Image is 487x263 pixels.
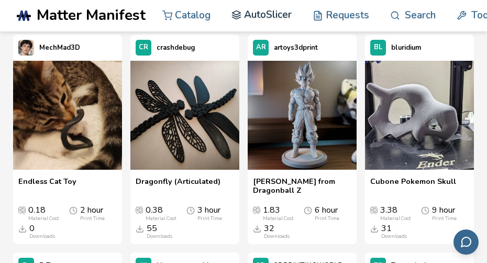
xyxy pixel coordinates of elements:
a: Endless Cat Toy [18,177,76,195]
a: Cubone Pokemon Skull [370,177,456,195]
div: Downloads [147,233,172,239]
div: 3 hour [197,205,222,221]
span: Downloads [253,224,261,233]
span: Average Print Time [304,205,312,215]
span: Average Print Time [421,205,429,215]
span: Downloads [18,224,27,233]
a: Catalog [162,10,211,20]
a: AutoSlicer [231,10,292,20]
span: Average Print Time [186,205,195,215]
a: Requests [313,10,369,20]
img: Cubone Pokemon Skull [365,61,474,170]
a: MechMad3D's profileMechMad3D [13,35,85,61]
div: 0.18 [28,205,59,221]
span: BL [374,43,382,51]
a: Matter Manifest [17,9,146,22]
div: 9 hour [432,205,457,221]
p: MechMad3D [39,41,80,54]
div: Material Cost [28,215,59,221]
div: Downloads [29,233,55,239]
a: [PERSON_NAME] from Dragonball Z [253,177,351,195]
div: Print Time [315,215,339,221]
div: Downloads [381,233,407,239]
p: crashdebug [157,41,195,54]
span: Average Print Time [69,205,78,215]
div: 32 [264,224,290,239]
div: 0.38 [146,205,176,221]
div: Material Cost [146,215,176,221]
a: Cubone Pokemon Skull [365,61,474,172]
div: 55 [147,224,172,239]
p: artoys3dprint [274,41,318,54]
div: 6 hour [315,205,339,221]
div: Print Time [80,215,105,221]
div: 3.38 [380,205,411,221]
span: Downloads [370,224,379,233]
button: Send feedback via email [453,229,479,255]
div: Material Cost [263,215,294,221]
span: Downloads [136,224,144,233]
span: AR [256,43,266,51]
span: Average Cost [18,205,26,214]
div: Material Cost [380,215,411,221]
div: 0 [29,224,55,239]
div: 1.83 [263,205,294,221]
span: CR [139,43,148,51]
span: Average Cost [136,205,143,214]
span: Average Cost [253,205,260,214]
div: 2 hour [80,205,105,221]
div: 31 [381,224,407,239]
span: Matter Manifest [37,9,146,22]
a: Dragonfly (Articulated) [136,177,220,195]
p: bluridium [391,41,421,54]
div: Print Time [197,215,222,221]
span: Average Cost [370,205,378,214]
a: Search [390,10,436,20]
div: Print Time [432,215,457,221]
img: MechMad3D's profile [18,40,34,56]
div: Downloads [264,233,290,239]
